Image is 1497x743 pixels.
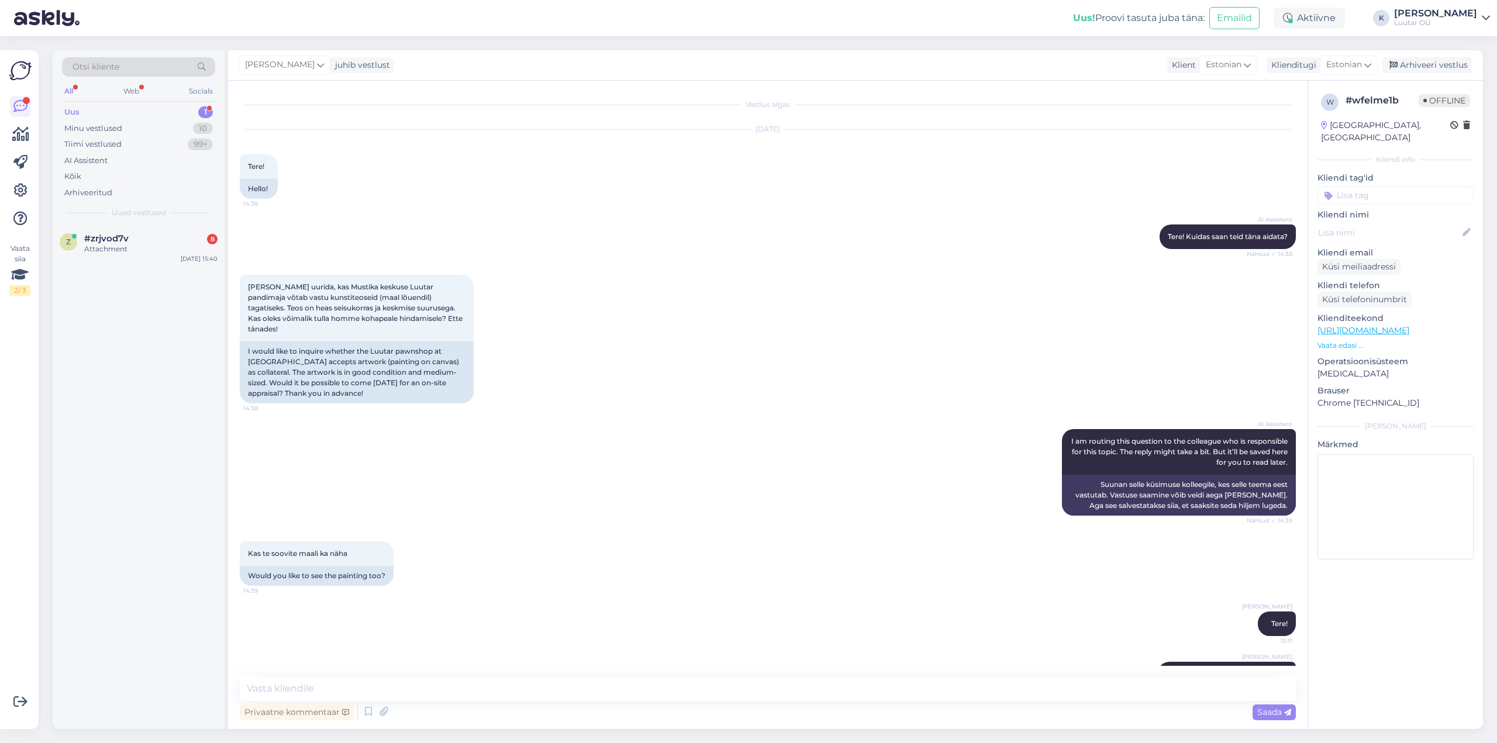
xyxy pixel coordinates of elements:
[207,234,218,244] div: 8
[1317,279,1474,292] p: Kliendi telefon
[1326,98,1334,106] span: w
[121,84,142,99] div: Web
[1206,58,1241,71] span: Estonian
[1267,59,1316,71] div: Klienditugi
[1247,250,1292,258] span: Nähtud ✓ 14:38
[1248,215,1292,224] span: AI Assistent
[248,549,347,558] span: Kas te soovite maali ka näha
[1073,12,1095,23] b: Uus!
[1317,172,1474,184] p: Kliendi tag'id
[84,233,129,244] span: #zrjvod7v
[1419,94,1470,107] span: Offline
[1373,10,1389,26] div: K
[9,60,32,82] img: Askly Logo
[1257,707,1291,717] span: Saada
[240,566,394,586] div: Would you like to see the painting too?
[1274,8,1345,29] div: Aktiivne
[64,106,80,118] div: Uus
[1317,368,1474,380] p: [MEDICAL_DATA]
[1317,325,1409,336] a: [URL][DOMAIN_NAME]
[73,61,119,73] span: Otsi kliente
[1209,7,1260,29] button: Emailid
[1317,355,1474,368] p: Operatsioonisüsteem
[240,341,474,403] div: I would like to inquire whether the Luutar pawnshop at [GEOGRAPHIC_DATA] accepts artwork (paintin...
[1318,226,1460,239] input: Lisa nimi
[330,59,390,71] div: juhib vestlust
[64,171,81,182] div: Kõik
[112,208,166,218] span: Uued vestlused
[1317,247,1474,259] p: Kliendi email
[1271,619,1288,628] span: Tere!
[1317,312,1474,324] p: Klienditeekond
[1247,516,1292,525] span: Nähtud ✓ 14:39
[1248,637,1292,645] span: 15:11
[245,58,315,71] span: [PERSON_NAME]
[198,106,213,118] div: 1
[248,162,264,171] span: Tere!
[187,84,215,99] div: Socials
[1321,119,1450,144] div: [GEOGRAPHIC_DATA], [GEOGRAPHIC_DATA]
[1317,186,1474,204] input: Lisa tag
[193,123,213,134] div: 10
[240,179,278,199] div: Hello!
[1326,58,1362,71] span: Estonian
[1168,232,1288,241] span: Tere! Kuidas saan teid täna aidata?
[9,243,30,296] div: Vaata siia
[1317,259,1401,275] div: Küsi meiliaadressi
[1071,437,1289,466] span: I am routing this question to the colleague who is responsible for this topic. The reply might ta...
[240,99,1296,110] div: Vestlus algas
[240,124,1296,134] div: [DATE]
[1317,340,1474,351] p: Vaata edasi ...
[240,704,354,720] div: Privaatne kommentaar
[66,237,71,246] span: z
[1317,438,1474,451] p: Märkmed
[84,244,218,254] div: Attachment
[1317,385,1474,397] p: Brauser
[1248,420,1292,428] span: AI Assistent
[243,199,287,208] span: 14:38
[1062,475,1296,516] div: Suunan selle küsimuse kolleegile, kes selle teema eest vastutab. Vastuse saamine võib veidi aega ...
[9,285,30,296] div: 2 / 3
[1317,397,1474,409] p: Chrome [TECHNICAL_ID]
[243,404,287,413] span: 14:38
[1167,59,1196,71] div: Klient
[1394,18,1477,27] div: Luutar OÜ
[1346,94,1419,108] div: # wfelme1b
[1394,9,1490,27] a: [PERSON_NAME]Luutar OÜ
[64,123,122,134] div: Minu vestlused
[62,84,75,99] div: All
[248,282,464,333] span: [PERSON_NAME] uurida, kas Mustika keskuse Luutar pandimaja võtab vastu kunstiteoseid (maal lõuend...
[1394,9,1477,18] div: [PERSON_NAME]
[181,254,218,263] div: [DATE] 15:40
[1242,652,1292,661] span: [PERSON_NAME]
[1317,154,1474,165] div: Kliendi info
[243,586,287,595] span: 14:39
[64,187,112,199] div: Arhiveeritud
[1317,292,1412,307] div: Küsi telefoninumbrit
[1317,421,1474,431] div: [PERSON_NAME]
[188,139,213,150] div: 99+
[64,155,108,167] div: AI Assistent
[1317,209,1474,221] p: Kliendi nimi
[1242,602,1292,611] span: [PERSON_NAME]
[1073,11,1205,25] div: Proovi tasuta juba täna:
[64,139,122,150] div: Tiimi vestlused
[1382,57,1472,73] div: Arhiveeri vestlus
